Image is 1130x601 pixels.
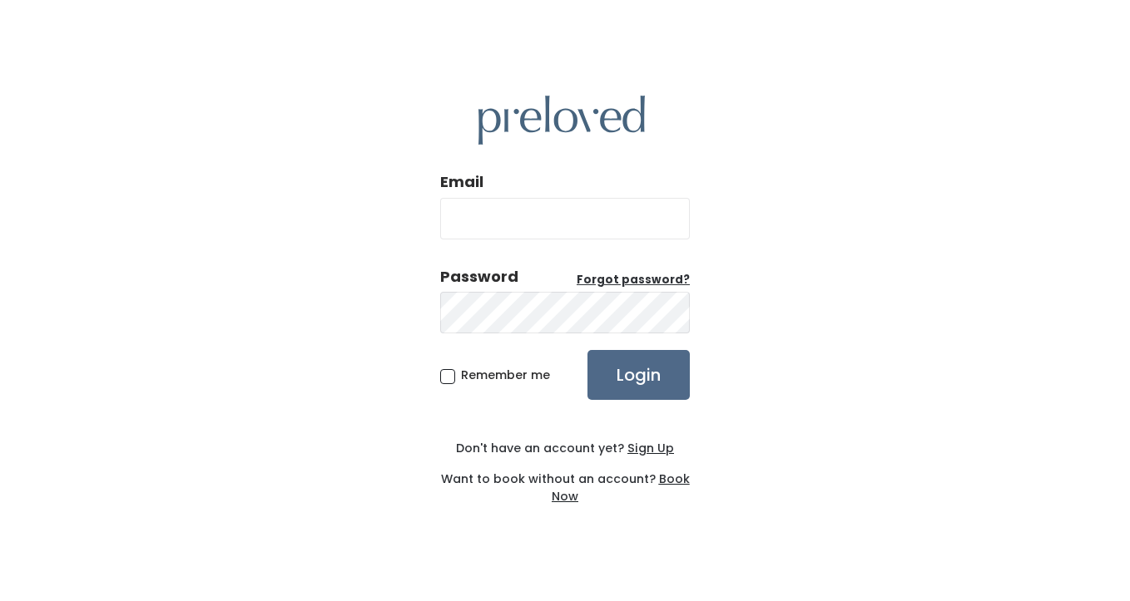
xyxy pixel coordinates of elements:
div: Password [440,266,518,288]
a: Book Now [552,470,690,505]
u: Forgot password? [577,272,690,288]
span: Remember me [461,367,550,383]
u: Sign Up [627,440,674,456]
a: Forgot password? [577,272,690,288]
div: Don't have an account yet? [440,440,690,457]
a: Sign Up [624,440,674,456]
label: Email [440,171,483,193]
div: Want to book without an account? [440,457,690,505]
input: Login [587,350,690,400]
img: preloved logo [478,96,645,145]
